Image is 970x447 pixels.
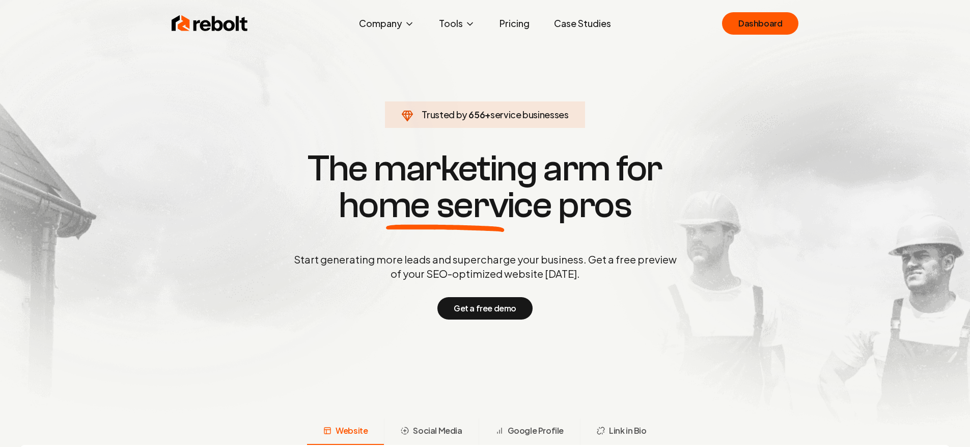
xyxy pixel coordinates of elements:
img: Rebolt Logo [172,13,248,34]
span: Website [336,425,368,437]
span: Google Profile [508,425,564,437]
a: Dashboard [722,12,798,35]
button: Social Media [384,418,478,445]
button: Google Profile [479,418,580,445]
button: Get a free demo [437,297,533,320]
span: Social Media [413,425,462,437]
button: Link in Bio [580,418,663,445]
button: Company [351,13,423,34]
button: Website [307,418,384,445]
span: home service [339,187,552,224]
button: Tools [431,13,483,34]
span: Link in Bio [609,425,647,437]
span: service businesses [490,109,569,120]
span: + [485,109,490,120]
a: Pricing [491,13,538,34]
p: Start generating more leads and supercharge your business. Get a free preview of your SEO-optimiz... [292,252,679,281]
a: Case Studies [546,13,619,34]
span: 656 [468,108,485,122]
span: Trusted by [422,109,467,120]
h1: The marketing arm for pros [241,150,730,224]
